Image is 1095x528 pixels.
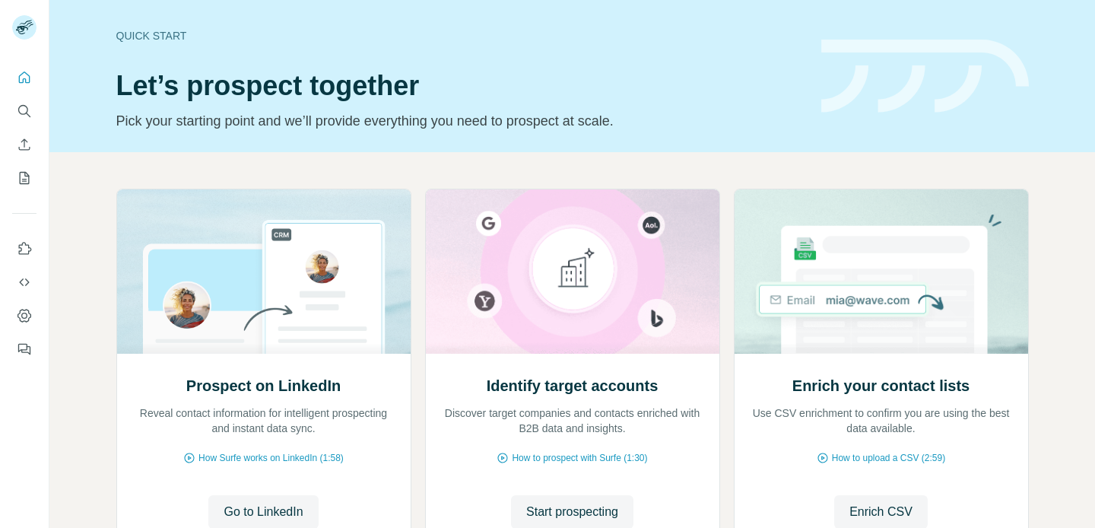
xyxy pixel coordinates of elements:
h2: Enrich your contact lists [792,375,970,396]
p: Use CSV enrichment to confirm you are using the best data available. [750,406,1013,436]
button: Quick start [12,64,36,91]
h2: Identify target accounts [487,375,659,396]
button: Search [12,97,36,125]
span: Go to LinkedIn [224,503,303,521]
p: Reveal contact information for intelligent prospecting and instant data sync. [132,406,395,436]
p: Discover target companies and contacts enriched with B2B data and insights. [441,406,704,436]
h2: Prospect on LinkedIn [186,375,341,396]
span: Start prospecting [526,503,618,521]
img: banner [821,40,1029,113]
img: Enrich your contact lists [734,189,1029,354]
span: How to upload a CSV (2:59) [832,451,945,465]
span: Enrich CSV [849,503,912,521]
button: Feedback [12,336,36,363]
img: Prospect on LinkedIn [116,189,411,354]
button: Dashboard [12,302,36,329]
p: Pick your starting point and we’ll provide everything you need to prospect at scale. [116,110,803,132]
button: Use Surfe API [12,269,36,296]
h1: Let’s prospect together [116,71,803,101]
button: My lists [12,164,36,192]
span: How to prospect with Surfe (1:30) [512,451,647,465]
span: How Surfe works on LinkedIn (1:58) [198,451,344,465]
img: Identify target accounts [425,189,720,354]
button: Enrich CSV [12,131,36,158]
button: Use Surfe on LinkedIn [12,235,36,262]
div: Quick start [116,28,803,43]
